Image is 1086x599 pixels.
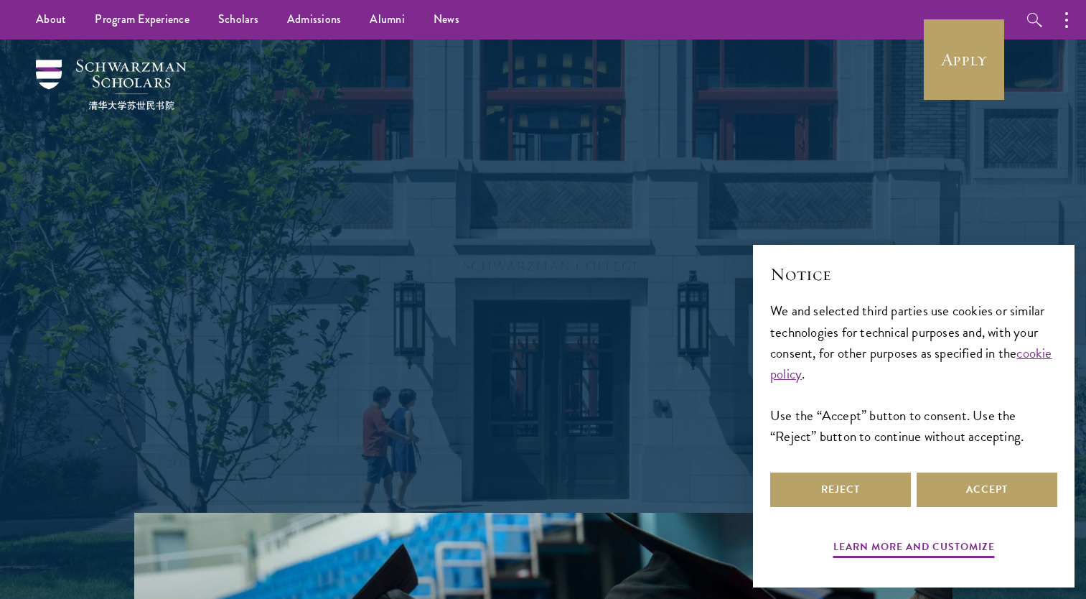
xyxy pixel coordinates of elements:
a: cookie policy [770,343,1052,384]
div: We and selected third parties use cookies or similar technologies for technical purposes and, wit... [770,300,1057,446]
img: Schwarzman Scholars [36,60,187,110]
button: Accept [917,473,1057,507]
button: Learn more and customize [833,538,995,560]
a: Apply [924,19,1004,100]
h2: Notice [770,262,1057,287]
button: Reject [770,473,911,507]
